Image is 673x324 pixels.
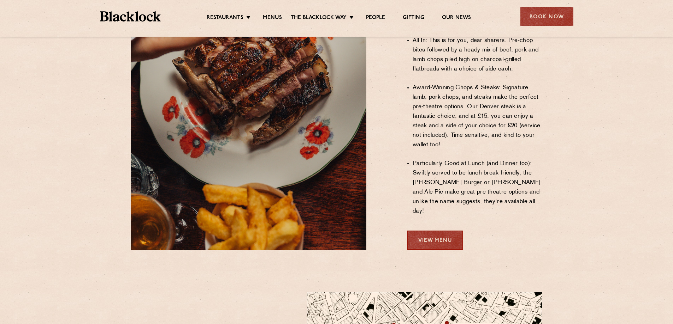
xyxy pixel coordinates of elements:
[407,231,463,250] a: View Menu
[263,14,282,22] a: Menus
[291,14,347,22] a: The Blacklock Way
[413,36,542,74] li: All In: This is for you, dear sharers. Pre-chop bites followed by a heady mix of beef, pork and l...
[520,7,573,26] div: Book Now
[413,159,542,216] li: Particularly Good at Lunch (and Dinner too): Swiftly served to be lunch-break-friendly, the [PERS...
[442,14,471,22] a: Our News
[403,14,424,22] a: Gifting
[207,14,243,22] a: Restaurants
[100,11,161,22] img: BL_Textured_Logo-footer-cropped.svg
[413,83,542,150] li: Award-Winning Chops & Steaks: Signature lamb, pork chops, and steaks make the perfect pre-theatre...
[366,14,385,22] a: People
